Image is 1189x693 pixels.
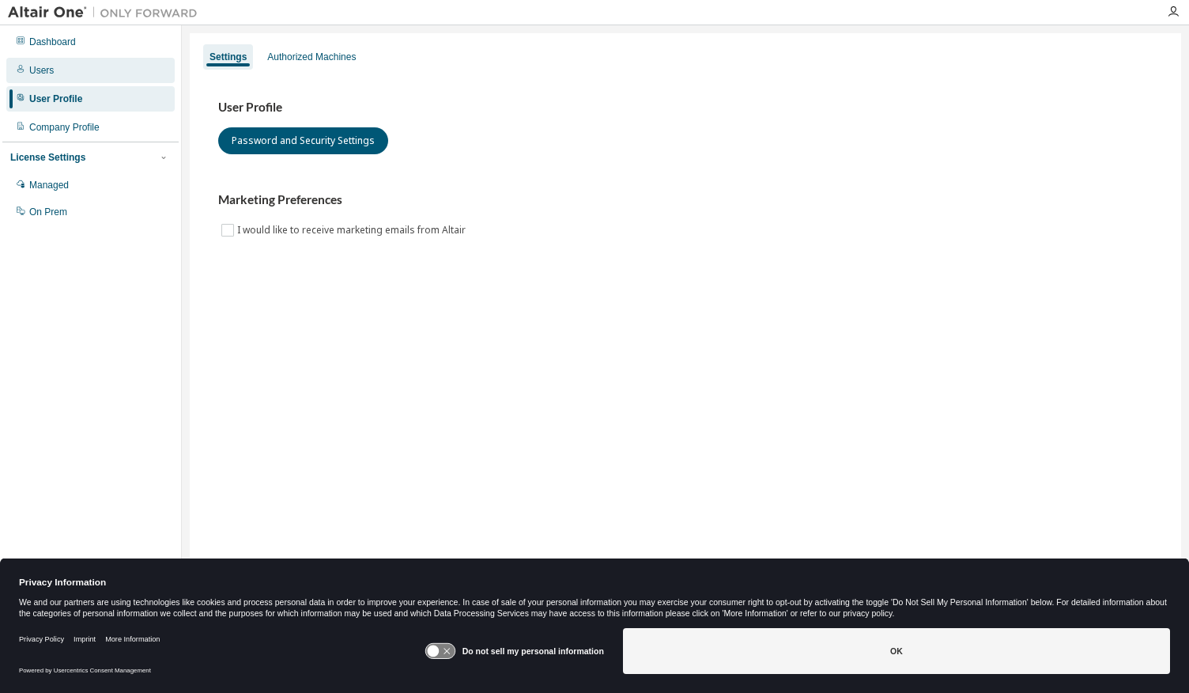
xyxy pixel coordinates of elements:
[29,93,82,105] div: User Profile
[218,100,1153,116] h3: User Profile
[29,64,54,77] div: Users
[29,121,100,134] div: Company Profile
[29,179,69,191] div: Managed
[10,151,85,164] div: License Settings
[29,206,67,218] div: On Prem
[29,36,76,48] div: Dashboard
[218,192,1153,208] h3: Marketing Preferences
[8,5,206,21] img: Altair One
[267,51,356,63] div: Authorized Machines
[209,51,247,63] div: Settings
[218,127,388,154] button: Password and Security Settings
[237,221,469,240] label: I would like to receive marketing emails from Altair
